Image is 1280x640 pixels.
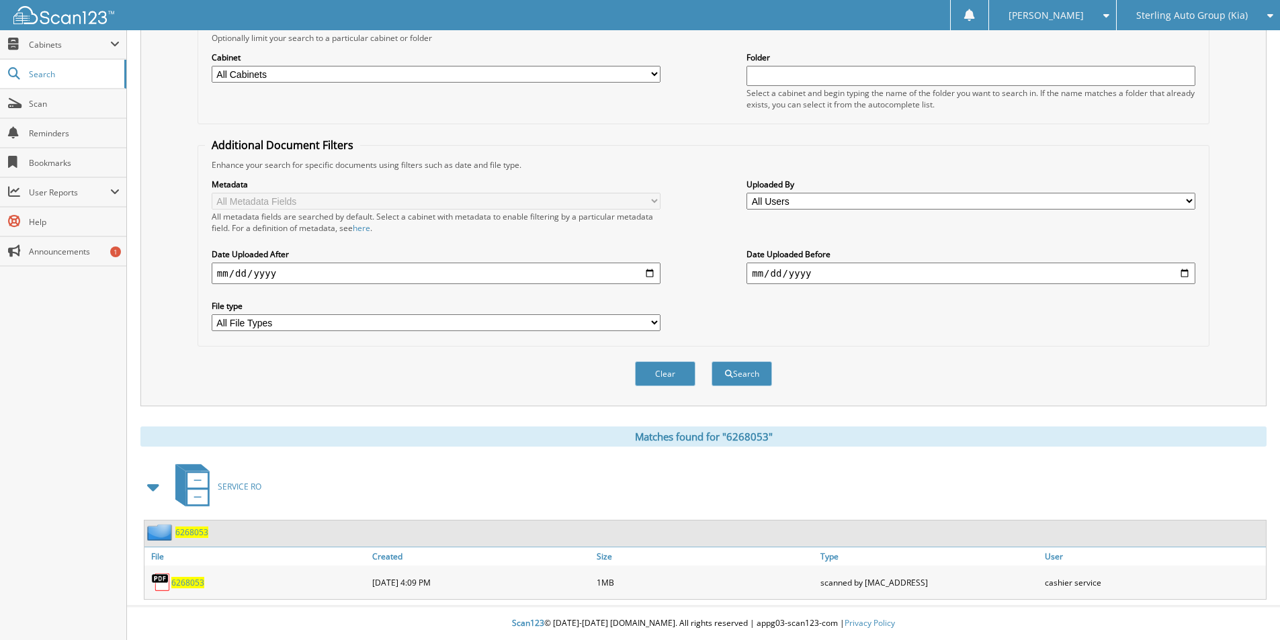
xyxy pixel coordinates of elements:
a: here [353,222,370,234]
div: scanned by [MAC_ADDRESS] [817,569,1041,596]
span: Scan [29,98,120,109]
div: 1MB [593,569,818,596]
span: Announcements [29,246,120,257]
a: User [1041,547,1266,565]
img: folder2.png [147,524,175,541]
span: SERVICE RO [218,481,261,492]
span: Help [29,216,120,228]
div: Matches found for "6268053" [140,426,1267,447]
div: © [DATE]-[DATE] [DOMAIN_NAME]. All rights reserved | appg03-scan123-com | [127,607,1280,640]
legend: Additional Document Filters [205,138,360,152]
label: Uploaded By [746,179,1195,190]
label: Cabinet [212,52,660,63]
span: [PERSON_NAME] [1009,11,1084,19]
div: [DATE] 4:09 PM [369,569,593,596]
img: scan123-logo-white.svg [13,6,114,24]
img: PDF.png [151,572,171,592]
input: start [212,263,660,284]
label: Date Uploaded After [212,248,660,260]
span: Scan123 [512,617,544,629]
div: 1 [110,246,121,257]
label: Folder [746,52,1195,63]
a: Type [817,547,1041,565]
span: Reminders [29,128,120,139]
span: Search [29,68,118,80]
div: Enhance your search for specific documents using filters such as date and file type. [205,159,1202,171]
input: end [746,263,1195,284]
div: Select a cabinet and begin typing the name of the folder you want to search in. If the name match... [746,87,1195,110]
span: Bookmarks [29,157,120,169]
a: Size [593,547,818,565]
div: cashier service [1041,569,1266,596]
span: Cabinets [29,39,110,50]
span: Sterling Auto Group (Kia) [1136,11,1248,19]
a: Privacy Policy [845,617,895,629]
label: File type [212,300,660,312]
a: 6268053 [171,577,204,588]
a: SERVICE RO [167,460,261,513]
label: Date Uploaded Before [746,248,1195,260]
div: All metadata fields are searched by default. Select a cabinet with metadata to enable filtering b... [212,211,660,234]
span: User Reports [29,187,110,198]
label: Metadata [212,179,660,190]
a: 6268053 [175,527,208,538]
a: Created [369,547,593,565]
div: Optionally limit your search to a particular cabinet or folder [205,32,1202,44]
button: Search [712,361,772,386]
button: Clear [635,361,695,386]
a: File [144,547,369,565]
